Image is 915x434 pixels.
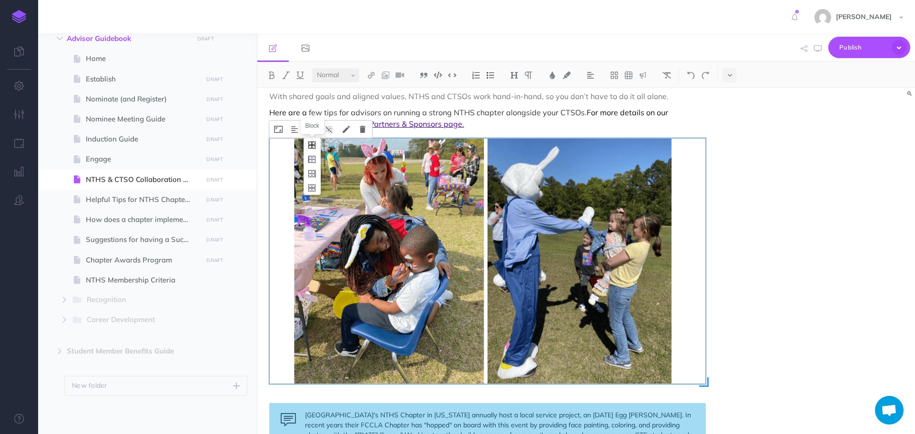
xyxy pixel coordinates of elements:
span: Induction Guide [86,133,200,145]
span: Establish [86,73,200,85]
img: Code block button [434,71,442,79]
small: DRAFT [206,136,223,142]
img: Text color button [548,71,557,79]
img: Undo [687,71,695,79]
button: DRAFT [203,74,227,85]
small: DRAFT [206,217,223,223]
button: DRAFT [203,255,227,266]
a: NTHS Partners & Sponsors page [346,119,462,129]
img: Italic button [282,71,290,79]
img: logo-mark.svg [12,10,26,23]
button: DRAFT [203,154,227,165]
img: Add image button [381,71,390,79]
button: DRAFT [203,134,227,145]
span: Helpful Tips for NTHS Chapter Officers [86,194,200,205]
button: DRAFT [203,114,227,125]
img: Clear styles button [662,71,671,79]
img: Headings dropdown button [510,71,518,79]
span: few tips for advisors on running a strong NTHS chapter alongside your CTSOs [309,108,587,117]
span: Student Member Benefits Guide [67,345,188,357]
span: Publish [839,40,887,55]
small: DRAFT [206,96,223,102]
span: Recognition [87,294,185,306]
img: e15ca27c081d2886606c458bc858b488.jpg [814,9,831,26]
img: Create table button [624,71,633,79]
img: C08MYP3R1vsrPNqf9dwm.png [269,138,706,384]
span: [PERSON_NAME] [831,12,896,21]
img: Paragraph button [524,71,533,79]
img: Bold button [267,71,276,79]
span: NTHS Membership Criteria [86,274,200,286]
span: Nominee Meeting Guide [86,113,200,125]
img: Blockquote button [419,71,428,79]
p: New folder [72,380,107,391]
small: DRAFT [206,156,223,162]
span: Chapter Awards Program [86,254,200,266]
span: Suggestions for having a Successful Chapter [86,234,200,245]
img: Alignment dropdown menu button [291,126,298,133]
button: Publish [828,37,910,58]
img: Link button [367,71,376,79]
img: Text background color button [562,71,571,79]
small: DRAFT [206,257,223,263]
button: DRAFT [203,94,227,105]
button: DRAFT [203,234,227,245]
img: Redo [701,71,710,79]
small: DRAFT [206,177,223,183]
button: DRAFT [193,33,217,44]
span: Nominate (and Register) [86,93,200,105]
small: DRAFT [206,76,223,82]
small: DRAFT [206,116,223,122]
span: With shared goals and aligned values, NTHS and CTSOs work hand-in-hand, so you don’t have to do i... [269,91,669,101]
span: . [462,119,464,129]
span: NTHS & CTSO Collaboration Guide [86,174,200,185]
img: Callout dropdown menu button [639,71,647,79]
img: Unordered list button [486,71,495,79]
small: DRAFT [197,36,214,42]
button: DRAFT [203,174,227,185]
button: DRAFT [203,214,227,225]
span: . [585,108,587,117]
img: Inline code button [448,71,457,79]
small: DRAFT [206,197,223,203]
img: Ordered list button [472,71,480,79]
button: DRAFT [203,194,227,205]
img: Alignment dropdown menu button [586,71,595,79]
small: DRAFT [206,237,223,243]
span: Home [86,53,200,64]
span: Career Development [87,314,185,326]
span: Here are a [269,108,307,117]
span: Advisor Guidebook [67,33,188,44]
img: Add video button [396,71,404,79]
img: Underline button [296,71,305,79]
span: Engage [86,153,200,165]
button: New folder [64,376,247,396]
span: How does a chapter implement the Core Four Objectives? [86,214,200,225]
a: Open chat [875,396,904,424]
